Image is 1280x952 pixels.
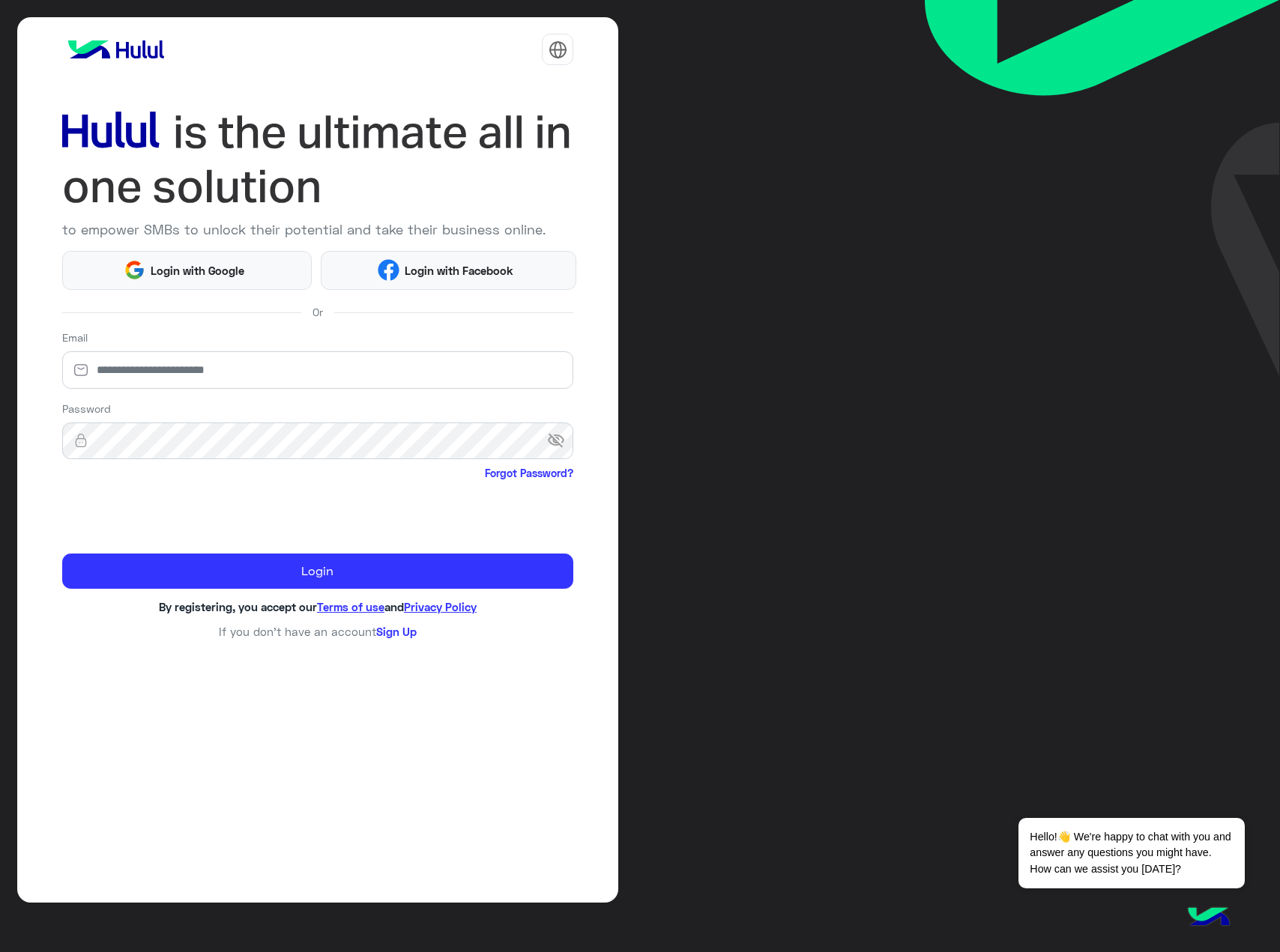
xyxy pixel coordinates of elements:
img: hulul-logo.png [1183,892,1235,945]
img: logo [62,34,170,64]
img: hululLoginTitle_EN.svg [62,105,574,214]
button: Login [62,554,574,589]
img: Facebook [378,259,399,281]
img: lock [62,433,100,448]
label: Password [62,401,111,416]
a: Sign Up [376,625,417,638]
span: Or [313,304,323,320]
a: Terms of use [317,600,384,613]
span: and [384,600,404,613]
h6: If you don’t have an account [62,625,574,638]
button: Login with Google [62,251,313,290]
label: Email [62,330,88,345]
button: Login with Facebook [321,251,576,290]
iframe: reCAPTCHA [62,484,290,542]
p: to empower SMBs to unlock their potential and take their business online. [62,219,574,240]
img: tab [549,40,567,59]
img: Google [124,259,145,281]
span: visibility_off [547,427,574,454]
a: Forgot Password? [485,465,573,481]
span: By registering, you accept our [159,600,317,613]
span: Hello!👋 We're happy to chat with you and answer any questions you might have. How can we assist y... [1018,818,1244,888]
img: email [62,363,100,378]
span: Login with Facebook [399,262,519,279]
a: Privacy Policy [404,600,477,613]
span: Login with Google [145,262,250,279]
